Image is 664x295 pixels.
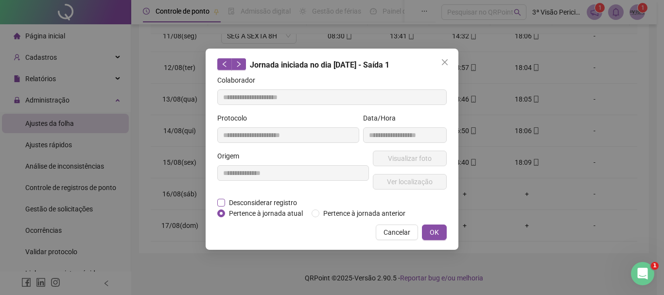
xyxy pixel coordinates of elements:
span: Pertence à jornada atual [225,208,307,219]
span: Pertence à jornada anterior [319,208,409,219]
span: close [441,58,449,66]
button: Visualizar foto [373,151,447,166]
button: right [231,58,246,70]
span: left [221,61,228,68]
div: Jornada iniciada no dia [DATE] - Saída 1 [217,58,447,71]
label: Colaborador [217,75,262,86]
span: OK [430,227,439,238]
label: Data/Hora [363,113,402,123]
button: Close [437,54,453,70]
label: Protocolo [217,113,253,123]
span: 1 [651,262,659,270]
button: Ver localização [373,174,447,190]
span: right [235,61,242,68]
button: OK [422,225,447,240]
iframe: Intercom live chat [631,262,654,285]
button: Cancelar [376,225,418,240]
span: Cancelar [384,227,410,238]
label: Origem [217,151,245,161]
button: left [217,58,232,70]
span: Desconsiderar registro [225,197,301,208]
